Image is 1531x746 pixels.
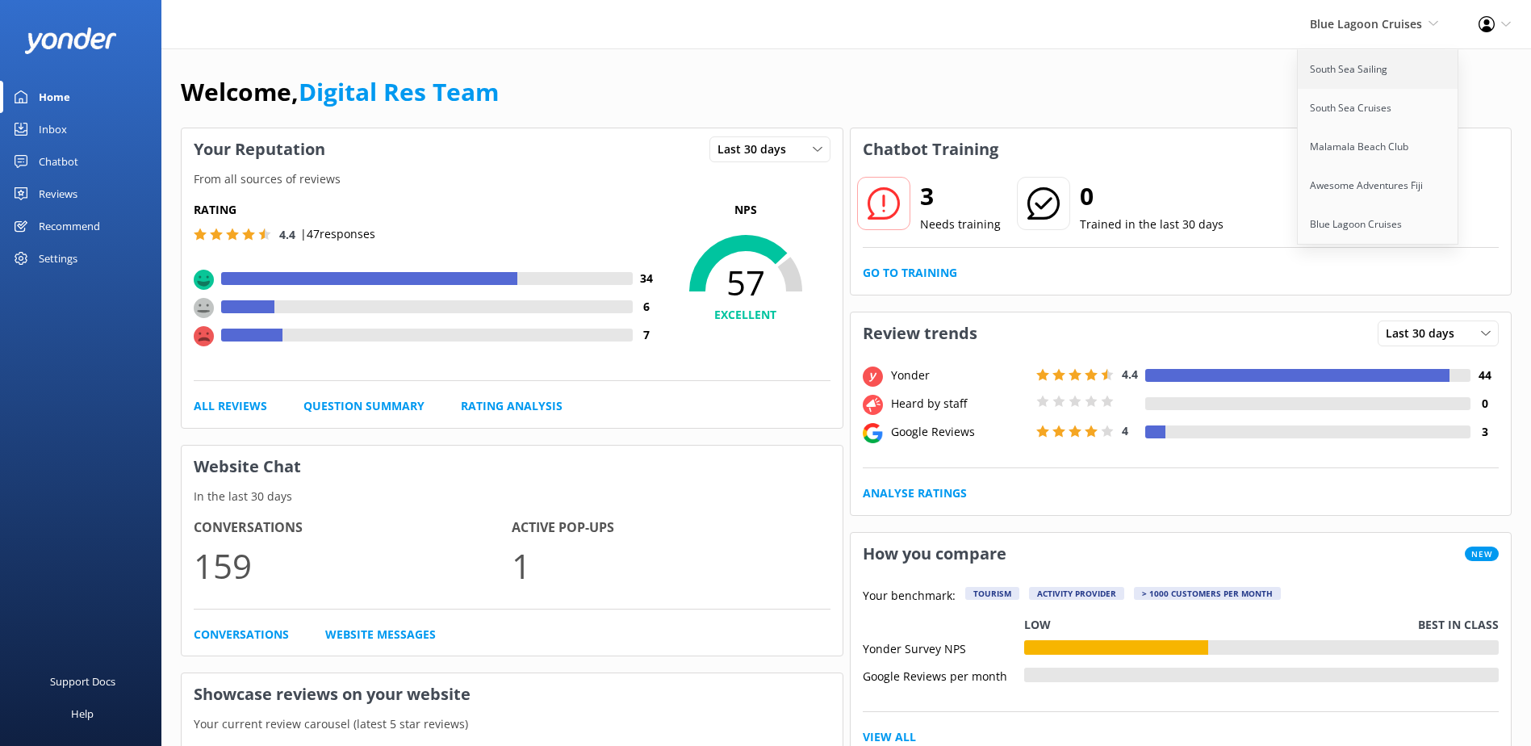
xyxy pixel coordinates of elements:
h3: Chatbot Training [851,128,1010,170]
div: Help [71,698,94,730]
div: Google Reviews per month [863,668,1024,682]
h3: Review trends [851,312,989,354]
h3: Showcase reviews on your website [182,673,843,715]
div: Tourism [965,587,1019,600]
div: Yonder [887,367,1032,384]
p: Best in class [1418,616,1499,634]
h4: Active Pop-ups [512,518,830,539]
span: 57 [661,262,830,303]
div: Reviews [39,178,77,210]
div: > 1000 customers per month [1134,587,1281,600]
p: 159 [194,539,512,593]
h2: 0 [1080,177,1224,216]
h2: 3 [920,177,1001,216]
a: South Sea Sailing [1298,50,1459,89]
p: In the last 30 days [182,488,843,505]
a: View All [863,728,916,746]
h4: 6 [633,298,661,316]
div: Chatbot [39,145,78,178]
div: Inbox [39,113,67,145]
a: Rating Analysis [461,397,563,415]
p: Low [1024,616,1051,634]
a: Analyse Ratings [863,484,967,502]
p: NPS [661,201,830,219]
p: | 47 responses [300,225,375,243]
span: New [1465,547,1499,561]
span: 4 [1122,423,1128,438]
a: Go to Training [863,264,957,282]
p: Trained in the last 30 days [1080,216,1224,233]
a: Conversations [194,626,289,643]
div: Google Reviews [887,423,1032,441]
span: 4.4 [1122,367,1138,382]
a: Digital Res Team [299,75,499,108]
h4: 3 [1470,423,1499,441]
div: Yonder Survey NPS [863,640,1024,655]
div: Recommend [39,210,100,242]
h4: EXCELLENT [661,306,830,324]
p: Needs training [920,216,1001,233]
span: Last 30 days [717,140,796,158]
p: Your current review carousel (latest 5 star reviews) [182,715,843,733]
img: yonder-white-logo.png [24,27,117,54]
a: All Reviews [194,397,267,415]
span: Blue Lagoon Cruises [1310,16,1422,31]
h3: Your Reputation [182,128,337,170]
a: Blue Lagoon Cruises [1298,205,1459,244]
div: Support Docs [50,665,115,698]
p: 1 [512,539,830,593]
h1: Welcome, [181,73,499,111]
a: Question Summary [303,397,425,415]
h4: 44 [1470,367,1499,384]
p: Your benchmark: [863,587,956,606]
h4: Conversations [194,518,512,539]
p: From all sources of reviews [182,170,843,188]
a: Website Messages [325,626,436,643]
h3: Website Chat [182,446,843,488]
div: Activity Provider [1029,587,1124,600]
span: Last 30 days [1386,325,1464,342]
div: Home [39,81,70,113]
a: South Sea Cruises [1298,89,1459,128]
h3: How you compare [851,533,1019,575]
h4: 0 [1470,395,1499,413]
div: Settings [39,242,77,275]
a: Awesome Adventures Fiji [1298,166,1459,205]
h5: Rating [194,201,661,219]
h4: 34 [633,270,661,287]
h4: 7 [633,326,661,344]
span: 4.4 [279,227,295,242]
a: Malamala Beach Club [1298,128,1459,166]
div: Heard by staff [887,395,1032,413]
